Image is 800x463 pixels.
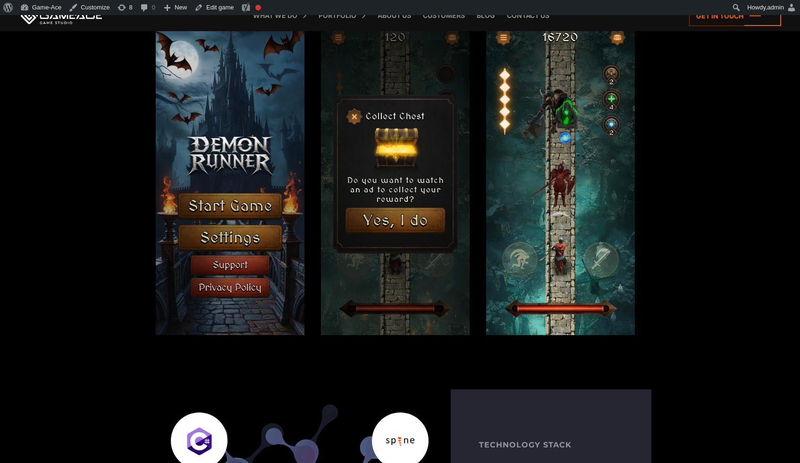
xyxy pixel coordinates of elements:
[321,13,470,335] img: Demon runner 3
[767,4,784,11] span: admin
[255,5,261,10] div: Focus keyphrase not set
[689,6,781,26] a: Get in touch
[185,427,213,455] img: C tech logo
[156,13,304,335] img: Demon runner 1
[486,13,635,335] img: Demon runner 4
[386,427,414,455] img: Spine logo
[479,439,623,451] h2: Technology Stack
